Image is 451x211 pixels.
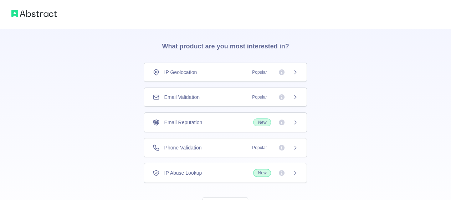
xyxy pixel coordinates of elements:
span: Popular [248,94,271,101]
h3: What product are you most interested in? [150,27,300,63]
span: Phone Validation [164,144,201,151]
span: Email Validation [164,94,199,101]
span: New [253,169,271,177]
span: Popular [248,69,271,76]
span: Popular [248,144,271,151]
img: Abstract logo [11,9,57,19]
span: IP Abuse Lookup [164,169,202,176]
span: IP Geolocation [164,69,197,76]
span: New [253,118,271,126]
span: Email Reputation [164,119,202,126]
